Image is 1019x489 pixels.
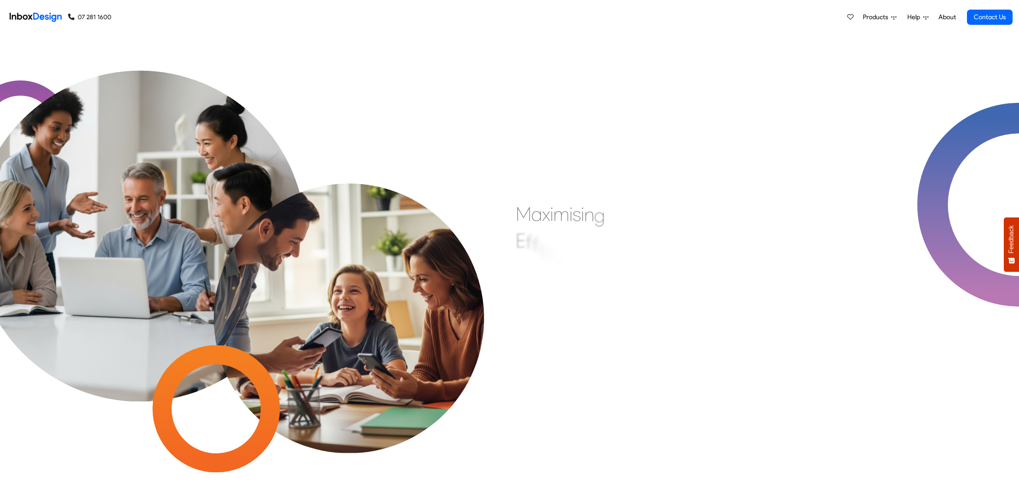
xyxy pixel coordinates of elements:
[542,238,551,263] div: c
[516,228,526,253] div: E
[581,202,584,226] div: i
[555,247,565,271] div: e
[551,242,555,266] div: i
[967,10,1013,25] a: Contact Us
[516,202,531,226] div: M
[860,9,900,25] a: Products
[573,202,581,226] div: s
[526,230,532,254] div: f
[863,12,891,22] span: Products
[516,202,710,322] div: Maximising Efficient & Engagement, Connecting Schools, Families, and Students.
[553,202,569,226] div: m
[531,202,542,226] div: a
[532,232,539,257] div: f
[542,202,550,226] div: x
[569,202,573,226] div: i
[539,235,542,259] div: i
[936,9,958,25] a: About
[1008,225,1015,253] span: Feedback
[180,116,518,453] img: parents_with_child.png
[68,12,111,22] a: 07 281 1600
[907,12,923,22] span: Help
[594,203,605,227] div: g
[1004,217,1019,272] button: Feedback - Show survey
[584,202,594,226] div: n
[550,202,553,226] div: i
[904,9,932,25] a: Help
